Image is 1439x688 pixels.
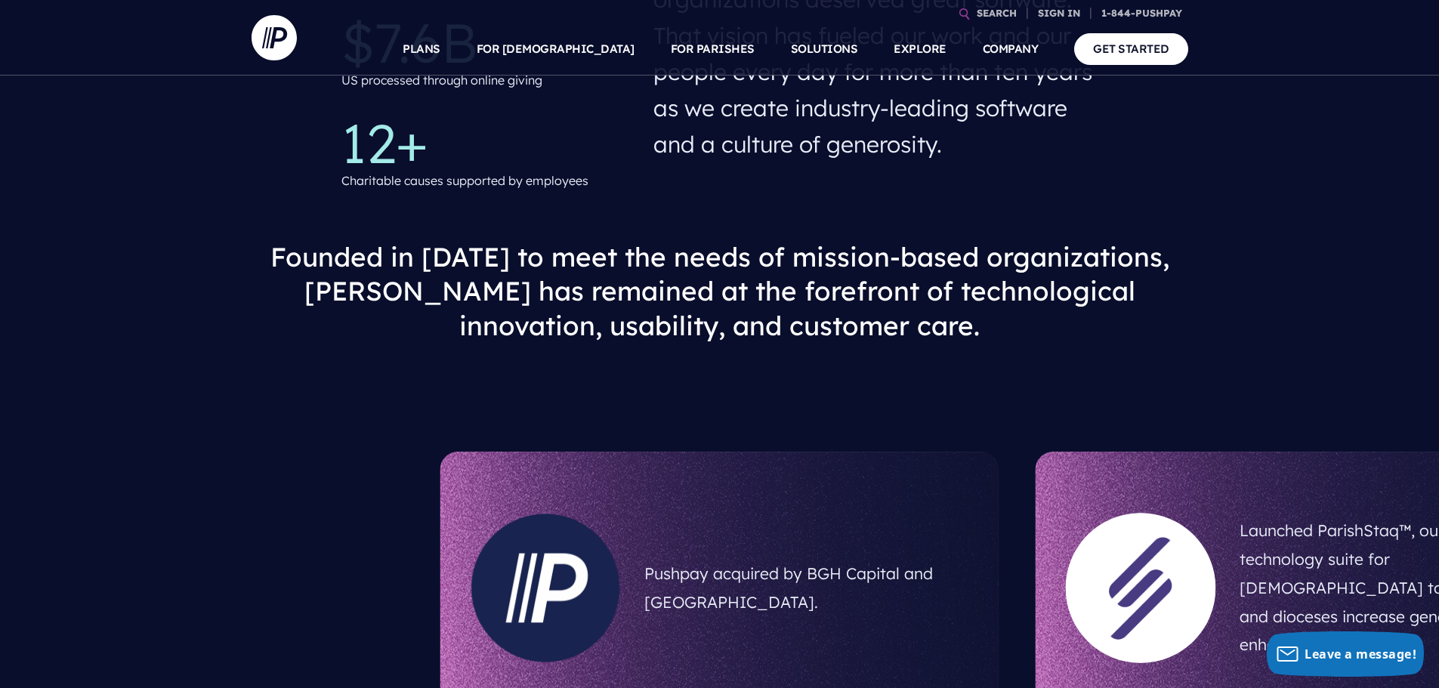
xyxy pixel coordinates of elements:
[341,69,542,91] p: US processed through online giving
[341,116,629,170] p: 12+
[477,23,635,76] a: FOR [DEMOGRAPHIC_DATA]
[671,23,755,76] a: FOR PARISHES
[341,170,588,192] p: Charitable causes supported by employees
[983,23,1039,76] a: COMPANY
[894,23,946,76] a: EXPLORE
[264,228,1176,356] h3: Founded in [DATE] to meet the needs of mission-based organizations, [PERSON_NAME] has remained at...
[791,23,858,76] a: SOLUTIONS
[644,554,968,623] h5: Pushpay acquired by BGH Capital and [GEOGRAPHIC_DATA].
[1267,631,1424,677] button: Leave a message!
[1074,33,1188,64] a: GET STARTED
[1305,646,1416,662] span: Leave a message!
[403,23,440,76] a: PLANS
